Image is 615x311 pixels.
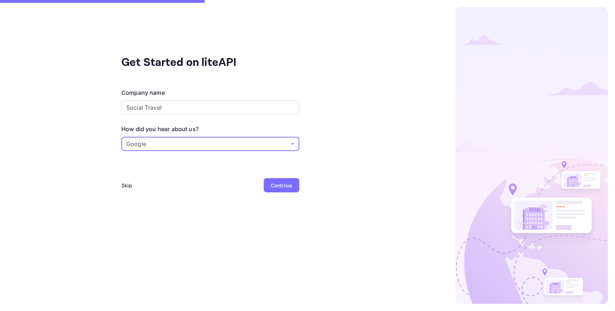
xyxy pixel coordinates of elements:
div: Skip [121,182,132,189]
div: Company name [121,88,165,97]
img: logo [456,7,608,304]
div: Get Started on liteAPI [121,54,264,71]
input: Company name [121,100,299,115]
div: How did you hear about us? [121,125,199,133]
div: Continue [271,182,292,189]
div: Without label [121,137,299,151]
